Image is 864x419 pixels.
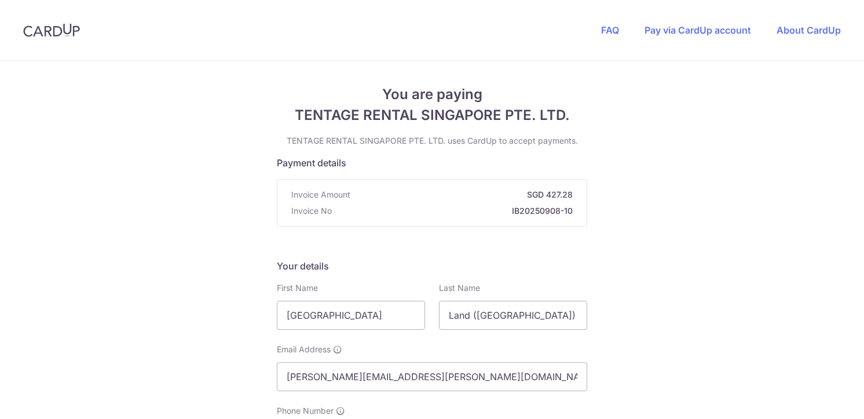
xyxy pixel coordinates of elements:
[277,344,331,355] span: Email Address
[777,24,841,36] a: About CardUp
[277,156,587,170] h5: Payment details
[336,205,573,217] strong: IB20250908-10
[439,301,587,330] input: Last name
[277,105,587,126] span: TENTAGE RENTAL SINGAPORE PTE. LTD.
[277,301,425,330] input: First name
[645,24,751,36] a: Pay via CardUp account
[277,135,587,147] p: TENTAGE RENTAL SINGAPORE PTE. LTD. uses CardUp to accept payments.
[277,259,587,273] h5: Your details
[355,189,573,201] strong: SGD 427.28
[277,405,334,417] span: Phone Number
[291,205,332,217] span: Invoice No
[439,282,480,294] label: Last Name
[23,23,80,37] img: CardUp
[277,84,587,105] span: You are paying
[277,282,318,294] label: First Name
[601,24,619,36] a: FAQ
[277,362,587,391] input: Email address
[291,189,350,201] span: Invoice Amount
